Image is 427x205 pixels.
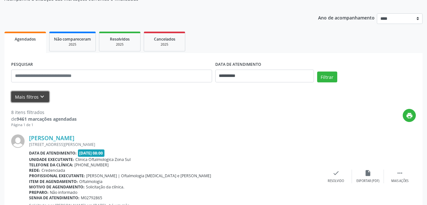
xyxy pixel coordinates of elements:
[81,195,102,201] span: M02792865
[29,150,77,156] b: Data de atendimento:
[29,142,320,147] div: [STREET_ADDRESS][PERSON_NAME]
[364,170,371,177] i: insert_drive_file
[318,13,375,21] p: Ano de acompanhamento
[50,190,77,195] span: Não informado
[75,157,131,162] span: Clinica Oftalmologica Zona Sul
[396,170,403,177] i: 
[17,116,77,122] strong: 9461 marcações agendadas
[29,168,40,173] b: Rede:
[86,184,124,190] span: Solicitação da clínica.
[39,93,46,100] i: keyboard_arrow_down
[332,170,339,177] i: check
[215,60,261,70] label: DATA DE ATENDIMENTO
[29,184,85,190] b: Motivo de agendamento:
[29,134,74,141] a: [PERSON_NAME]
[74,162,109,168] span: [PHONE_NUMBER]
[149,42,180,47] div: 2025
[42,168,65,173] span: Credenciada
[391,179,408,183] div: Mais ações
[11,60,33,70] label: PESQUISAR
[29,173,85,178] b: Profissional executante:
[328,179,344,183] div: Resolvido
[29,157,74,162] b: Unidade executante:
[29,190,49,195] b: Preparo:
[104,42,136,47] div: 2025
[54,42,91,47] div: 2025
[54,36,91,42] span: Não compareceram
[11,122,77,128] div: Página 1 de 1
[11,109,77,116] div: 8 itens filtrados
[29,195,80,201] b: Senha de atendimento:
[11,134,25,148] img: img
[79,179,103,184] span: Oftalmologia
[356,179,379,183] div: Exportar (PDF)
[11,116,77,122] div: de
[29,162,73,168] b: Telefone da clínica:
[11,91,49,102] button: Mais filtroskeyboard_arrow_down
[406,112,413,119] i: print
[29,179,78,184] b: Item de agendamento:
[78,149,105,157] span: [DATE] 08:00
[317,72,337,82] button: Filtrar
[403,109,416,122] button: print
[110,36,130,42] span: Resolvidos
[154,36,175,42] span: Cancelados
[86,173,211,178] span: [PERSON_NAME] | Oftalmologia [MEDICAL_DATA] e [PERSON_NAME]
[15,36,36,42] span: Agendados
